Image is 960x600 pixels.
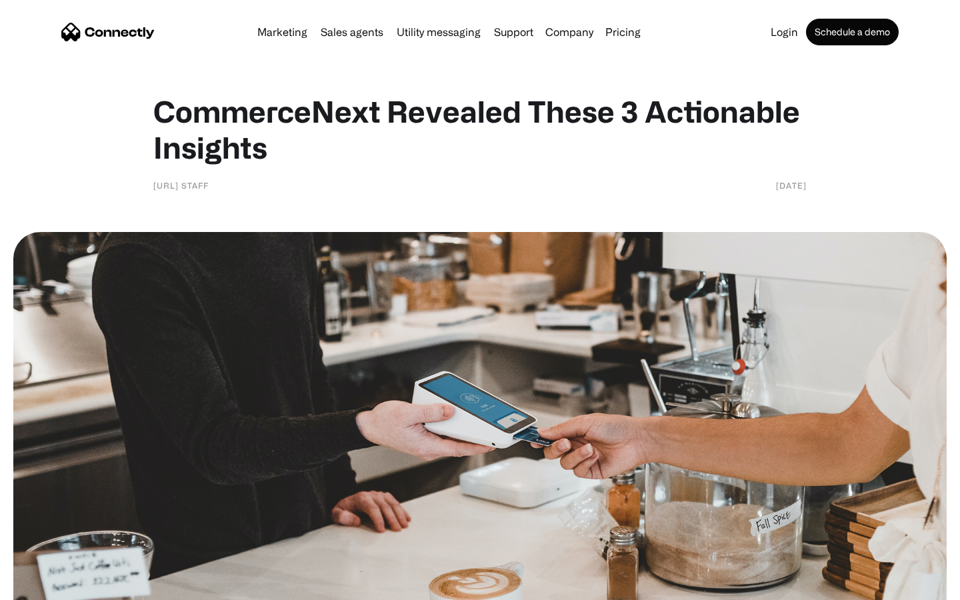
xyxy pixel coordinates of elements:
[489,27,539,37] a: Support
[315,27,389,37] a: Sales agents
[600,27,646,37] a: Pricing
[765,27,803,37] a: Login
[153,179,209,192] div: [URL] Staff
[806,19,899,45] a: Schedule a demo
[252,27,313,37] a: Marketing
[153,93,807,165] h1: CommerceNext Revealed These 3 Actionable Insights
[776,179,807,192] div: [DATE]
[391,27,486,37] a: Utility messaging
[545,23,593,41] div: Company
